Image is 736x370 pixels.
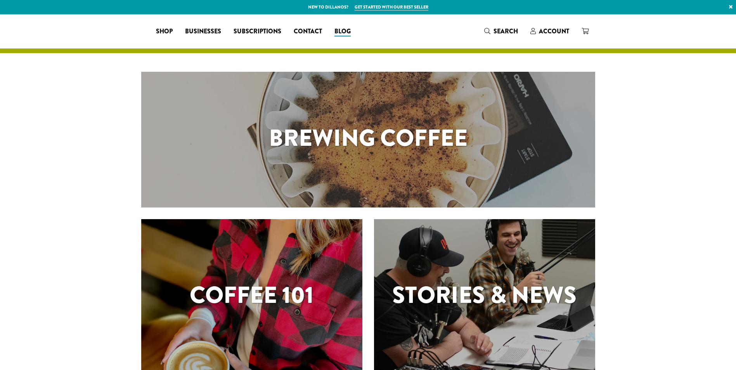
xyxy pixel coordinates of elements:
[539,27,569,36] span: Account
[334,27,351,36] span: Blog
[294,27,322,36] span: Contact
[374,278,595,313] h1: Stories & News
[156,27,173,36] span: Shop
[141,278,362,313] h1: Coffee 101
[141,121,595,156] h1: Brewing Coffee
[234,27,281,36] span: Subscriptions
[141,72,595,207] a: Brewing Coffee
[478,25,524,38] a: Search
[185,27,221,36] span: Businesses
[355,4,428,10] a: Get started with our best seller
[150,25,179,38] a: Shop
[494,27,518,36] span: Search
